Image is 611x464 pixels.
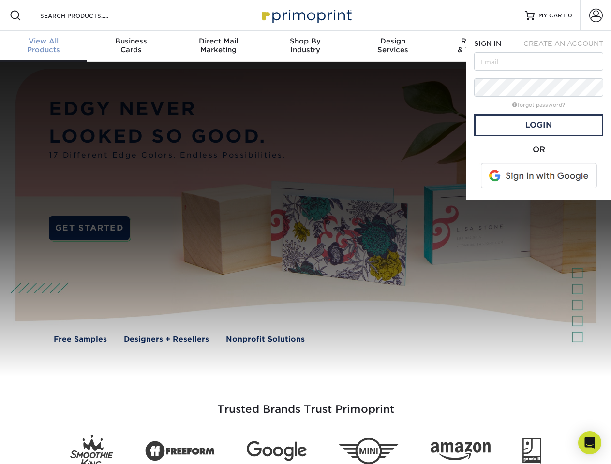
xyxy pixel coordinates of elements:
[474,144,603,156] div: OR
[23,380,589,427] h3: Trusted Brands Trust Primoprint
[257,5,354,26] img: Primoprint
[349,37,436,54] div: Services
[349,37,436,45] span: Design
[175,37,262,54] div: Marketing
[436,37,523,45] span: Resources
[175,37,262,45] span: Direct Mail
[349,31,436,62] a: DesignServices
[262,31,349,62] a: Shop ByIndustry
[474,52,603,71] input: Email
[87,37,174,54] div: Cards
[522,438,541,464] img: Goodwill
[87,37,174,45] span: Business
[39,10,134,21] input: SEARCH PRODUCTS.....
[538,12,566,20] span: MY CART
[436,31,523,62] a: Resources& Templates
[578,431,601,454] div: Open Intercom Messenger
[512,102,565,108] a: forgot password?
[474,40,501,47] span: SIGN IN
[436,37,523,54] div: & Templates
[247,441,307,461] img: Google
[262,37,349,54] div: Industry
[523,40,603,47] span: CREATE AN ACCOUNT
[87,31,174,62] a: BusinessCards
[568,12,572,19] span: 0
[431,442,491,461] img: Amazon
[262,37,349,45] span: Shop By
[474,114,603,136] a: Login
[175,31,262,62] a: Direct MailMarketing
